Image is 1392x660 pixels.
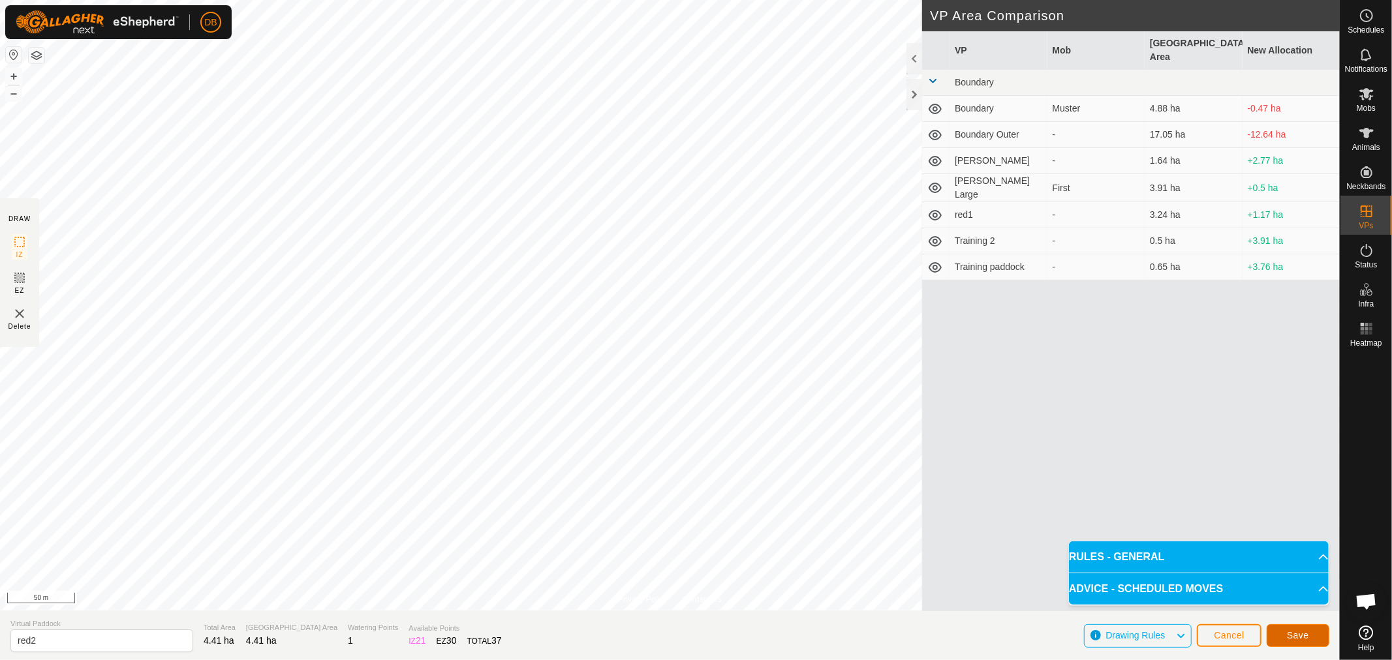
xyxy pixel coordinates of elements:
[8,214,31,224] div: DRAW
[618,593,667,605] a: Privacy Policy
[491,635,502,646] span: 37
[950,254,1047,280] td: Training paddock
[1347,582,1386,621] div: Open chat
[6,85,22,101] button: –
[1348,26,1384,34] span: Schedules
[1243,202,1340,228] td: +1.17 ha
[467,634,502,648] div: TOTAL
[950,31,1047,70] th: VP
[1345,65,1387,73] span: Notifications
[1053,208,1139,222] div: -
[1197,624,1261,647] button: Cancel
[1355,261,1377,269] span: Status
[1053,181,1139,195] div: First
[348,635,353,646] span: 1
[1350,339,1382,347] span: Heatmap
[1069,573,1329,605] p-accordion-header: ADVICE - SCHEDULED MOVES
[8,322,31,331] span: Delete
[1359,222,1373,230] span: VPs
[16,10,179,34] img: Gallagher Logo
[1047,31,1145,70] th: Mob
[1243,122,1340,148] td: -12.64 ha
[409,634,425,648] div: IZ
[16,250,23,260] span: IZ
[1106,630,1165,640] span: Drawing Rules
[950,148,1047,174] td: [PERSON_NAME]
[204,16,217,29] span: DB
[1267,624,1329,647] button: Save
[1346,183,1385,190] span: Neckbands
[1145,228,1242,254] td: 0.5 ha
[683,593,721,605] a: Contact Us
[446,635,457,646] span: 30
[437,634,457,648] div: EZ
[1352,143,1380,151] span: Animals
[1145,202,1242,228] td: 3.24 ha
[6,47,22,63] button: Reset Map
[1053,128,1139,142] div: -
[1145,122,1242,148] td: 17.05 ha
[416,635,426,646] span: 21
[950,122,1047,148] td: Boundary Outer
[1145,96,1242,122] td: 4.88 ha
[1053,234,1139,248] div: -
[1358,300,1374,308] span: Infra
[1243,31,1340,70] th: New Allocation
[1053,260,1139,274] div: -
[1069,541,1329,573] p-accordion-header: RULES - GENERAL
[1069,549,1165,565] span: RULES - GENERAL
[29,48,44,63] button: Map Layers
[6,68,22,84] button: +
[1358,644,1374,652] span: Help
[955,77,994,87] span: Boundary
[950,202,1047,228] td: red1
[409,623,501,634] span: Available Points
[246,622,337,633] span: [GEOGRAPHIC_DATA] Area
[1243,174,1340,202] td: +0.5 ha
[1145,254,1242,280] td: 0.65 ha
[1243,228,1340,254] td: +3.91 ha
[1243,148,1340,174] td: +2.77 ha
[204,622,236,633] span: Total Area
[10,618,193,629] span: Virtual Paddock
[1243,254,1340,280] td: +3.76 ha
[1069,581,1223,597] span: ADVICE - SCHEDULED MOVES
[950,228,1047,254] td: Training 2
[204,635,234,646] span: 4.41 ha
[1357,104,1376,112] span: Mobs
[1053,154,1139,168] div: -
[1214,630,1245,640] span: Cancel
[1243,96,1340,122] td: -0.47 ha
[1053,102,1139,115] div: Muster
[1145,174,1242,202] td: 3.91 ha
[930,8,1340,23] h2: VP Area Comparison
[348,622,398,633] span: Watering Points
[12,306,27,322] img: VP
[15,286,25,295] span: EZ
[1145,148,1242,174] td: 1.64 ha
[246,635,277,646] span: 4.41 ha
[1287,630,1309,640] span: Save
[950,174,1047,202] td: [PERSON_NAME] Large
[950,96,1047,122] td: Boundary
[1340,620,1392,657] a: Help
[1145,31,1242,70] th: [GEOGRAPHIC_DATA] Area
